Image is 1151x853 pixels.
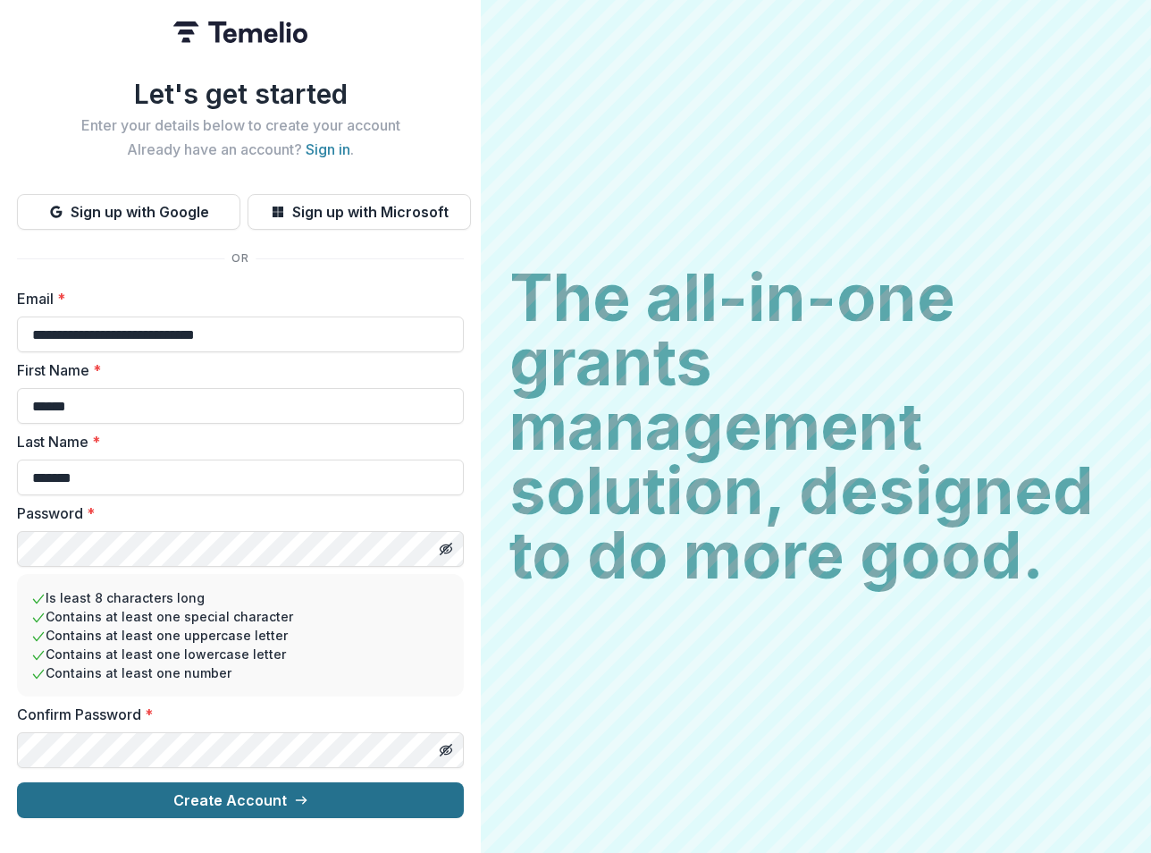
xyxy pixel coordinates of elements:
[432,535,460,563] button: Toggle password visibility
[432,736,460,764] button: Toggle password visibility
[17,704,453,725] label: Confirm Password
[31,645,449,663] li: Contains at least one lowercase letter
[31,607,449,626] li: Contains at least one special character
[17,117,464,134] h2: Enter your details below to create your account
[248,194,471,230] button: Sign up with Microsoft
[17,359,453,381] label: First Name
[17,503,453,524] label: Password
[17,431,453,452] label: Last Name
[17,288,453,309] label: Email
[306,140,350,158] a: Sign in
[17,78,464,110] h1: Let's get started
[31,626,449,645] li: Contains at least one uppercase letter
[17,194,240,230] button: Sign up with Google
[31,588,449,607] li: Is least 8 characters long
[17,782,464,818] button: Create Account
[31,663,449,682] li: Contains at least one number
[17,141,464,158] h2: Already have an account? .
[173,21,307,43] img: Temelio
